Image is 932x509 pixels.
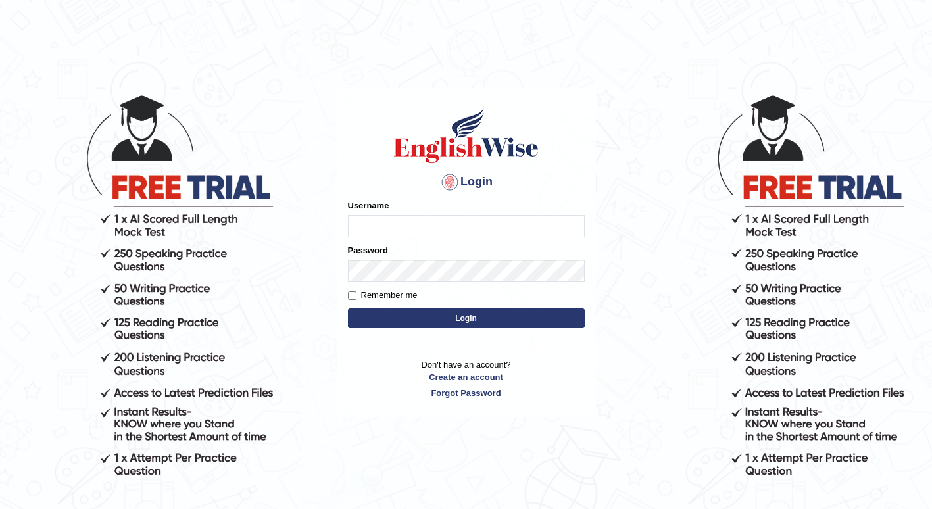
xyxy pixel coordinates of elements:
label: Remember me [348,289,418,302]
a: Forgot Password [348,387,585,399]
h4: Login [348,172,585,193]
label: Username [348,199,389,212]
input: Remember me [348,291,356,300]
img: Logo of English Wise sign in for intelligent practice with AI [391,106,541,165]
button: Login [348,308,585,328]
label: Password [348,244,388,256]
a: Create an account [348,371,585,383]
p: Don't have an account? [348,358,585,399]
